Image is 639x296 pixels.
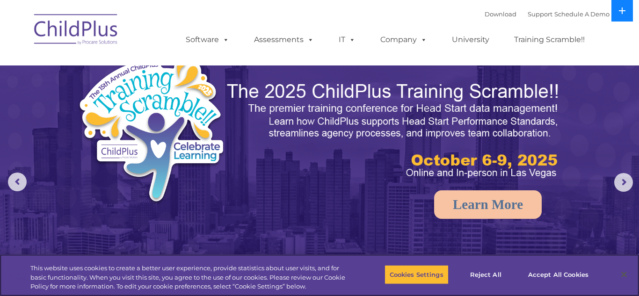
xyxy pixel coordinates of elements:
[130,100,170,107] span: Phone number
[457,265,515,284] button: Reject All
[130,62,159,69] span: Last name
[29,7,123,54] img: ChildPlus by Procare Solutions
[523,265,594,284] button: Accept All Cookies
[505,30,594,49] a: Training Scramble!!
[329,30,365,49] a: IT
[614,264,634,285] button: Close
[485,10,610,18] font: |
[554,10,610,18] a: Schedule A Demo
[245,30,323,49] a: Assessments
[485,10,516,18] a: Download
[434,190,542,219] a: Learn More
[385,265,449,284] button: Cookies Settings
[371,30,436,49] a: Company
[176,30,239,49] a: Software
[443,30,499,49] a: University
[528,10,552,18] a: Support
[30,264,351,291] div: This website uses cookies to create a better user experience, provide statistics about user visit...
